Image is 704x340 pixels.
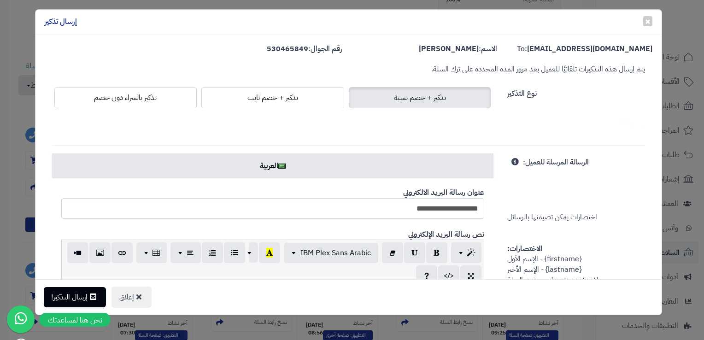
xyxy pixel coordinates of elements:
small: يتم إرسال هذه التذكيرات تلقائيًا للعميل بعد مرور المدة المحددة على ترك السلة. [431,64,645,75]
label: رقم الجوال: [267,44,342,54]
strong: 530465849 [267,43,308,54]
strong: [EMAIL_ADDRESS][DOMAIN_NAME] [527,43,652,54]
button: إرسال التذكير! [44,287,106,307]
strong: الاختصارات: [507,243,542,254]
strong: [PERSON_NAME] [419,43,479,54]
span: تذكير + خصم ثابت [247,92,298,103]
b: نص رسالة البريد الإلكتروني [408,229,484,240]
label: To: [517,44,652,54]
a: العربية [52,153,493,178]
h4: إرسال تذكير [45,17,77,27]
label: الرسالة المرسلة للعميل: [523,153,589,168]
b: عنوان رسالة البريد الالكتروني [403,187,484,198]
span: × [645,14,651,28]
label: الاسم: [419,44,497,54]
button: إغلاق [111,287,152,308]
span: IBM Plex Sans Arabic [300,247,371,258]
span: تذكير بالشراء دون خصم [94,92,157,103]
span: تذكير + خصم نسبة [394,92,446,103]
img: ar.png [278,164,286,169]
label: نوع التذكير [507,85,537,99]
